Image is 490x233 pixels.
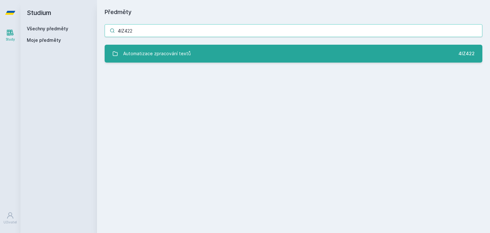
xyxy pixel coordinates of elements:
input: Název nebo ident předmětu… [105,24,482,37]
span: Moje předměty [27,37,61,43]
div: 4IZ422 [458,50,475,57]
div: Study [6,37,15,42]
div: Automatizace zpracování textů [123,47,191,60]
a: Automatizace zpracování textů 4IZ422 [105,45,482,63]
div: Uživatel [4,220,17,225]
h1: Předměty [105,8,482,17]
a: Study [1,26,19,45]
a: Všechny předměty [27,26,68,31]
a: Uživatel [1,208,19,228]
